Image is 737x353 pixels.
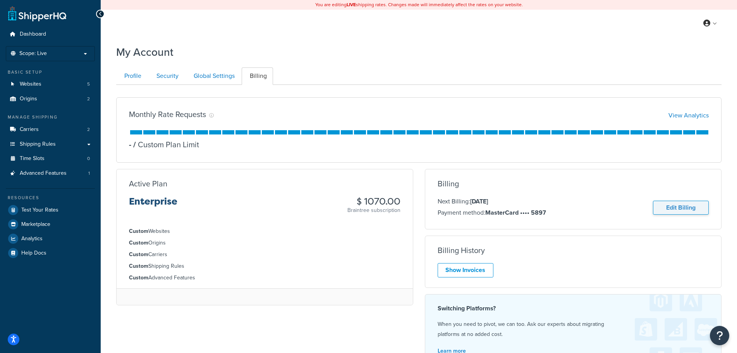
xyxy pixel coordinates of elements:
[21,250,46,257] span: Help Docs
[21,207,58,214] span: Test Your Rates
[6,114,95,121] div: Manage Shipping
[347,207,400,214] p: Braintree subscription
[129,274,400,282] li: Advanced Features
[20,126,39,133] span: Carriers
[20,31,46,38] span: Dashboard
[438,179,459,188] h3: Billing
[8,6,66,21] a: ShipperHQ Home
[20,155,45,162] span: Time Slots
[347,1,356,8] b: LIVE
[6,77,95,91] li: Websites
[470,197,488,206] strong: [DATE]
[129,262,148,270] strong: Custom
[668,111,709,120] a: View Analytics
[20,141,56,148] span: Shipping Rules
[438,208,546,218] p: Payment method:
[6,137,95,152] a: Shipping Rules
[710,326,729,345] button: Open Resource Center
[129,250,400,259] li: Carriers
[129,110,206,119] h3: Monthly Rate Requests
[20,170,67,177] span: Advanced Features
[653,201,709,215] a: Edit Billing
[21,236,43,242] span: Analytics
[6,92,95,106] a: Origins 2
[6,166,95,181] li: Advanced Features
[129,262,400,270] li: Shipping Rules
[6,122,95,137] a: Carriers 2
[6,92,95,106] li: Origins
[129,239,400,247] li: Origins
[116,45,174,60] h1: My Account
[6,27,95,41] a: Dashboard
[129,274,148,282] strong: Custom
[129,139,131,150] p: -
[129,239,148,247] strong: Custom
[133,139,136,150] span: /
[6,77,95,91] a: Websites 5
[19,50,47,57] span: Scope: Live
[242,67,273,85] a: Billing
[6,195,95,201] div: Resources
[6,122,95,137] li: Carriers
[129,227,400,236] li: Websites
[20,96,37,102] span: Origins
[88,170,90,177] span: 1
[6,152,95,166] li: Time Slots
[438,263,493,277] a: Show Invoices
[129,227,148,235] strong: Custom
[129,179,167,188] h3: Active Plan
[87,81,90,88] span: 5
[6,152,95,166] a: Time Slots 0
[6,69,95,76] div: Basic Setup
[438,319,709,339] p: When you need to pivot, we can too. Ask our experts about migrating platforms at no added cost.
[116,67,148,85] a: Profile
[129,196,177,213] h3: Enterprise
[438,196,546,207] p: Next Billing:
[438,304,709,313] h4: Switching Platforms?
[129,250,148,258] strong: Custom
[6,166,95,181] a: Advanced Features 1
[87,96,90,102] span: 2
[87,126,90,133] span: 2
[485,208,546,217] strong: MasterCard •••• 5897
[20,81,41,88] span: Websites
[148,67,185,85] a: Security
[6,203,95,217] a: Test Your Rates
[87,155,90,162] span: 0
[21,221,50,228] span: Marketplace
[131,139,199,150] p: Custom Plan Limit
[6,217,95,231] a: Marketplace
[6,232,95,246] a: Analytics
[6,246,95,260] a: Help Docs
[347,196,400,207] h3: $ 1070.00
[186,67,241,85] a: Global Settings
[438,246,485,255] h3: Billing History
